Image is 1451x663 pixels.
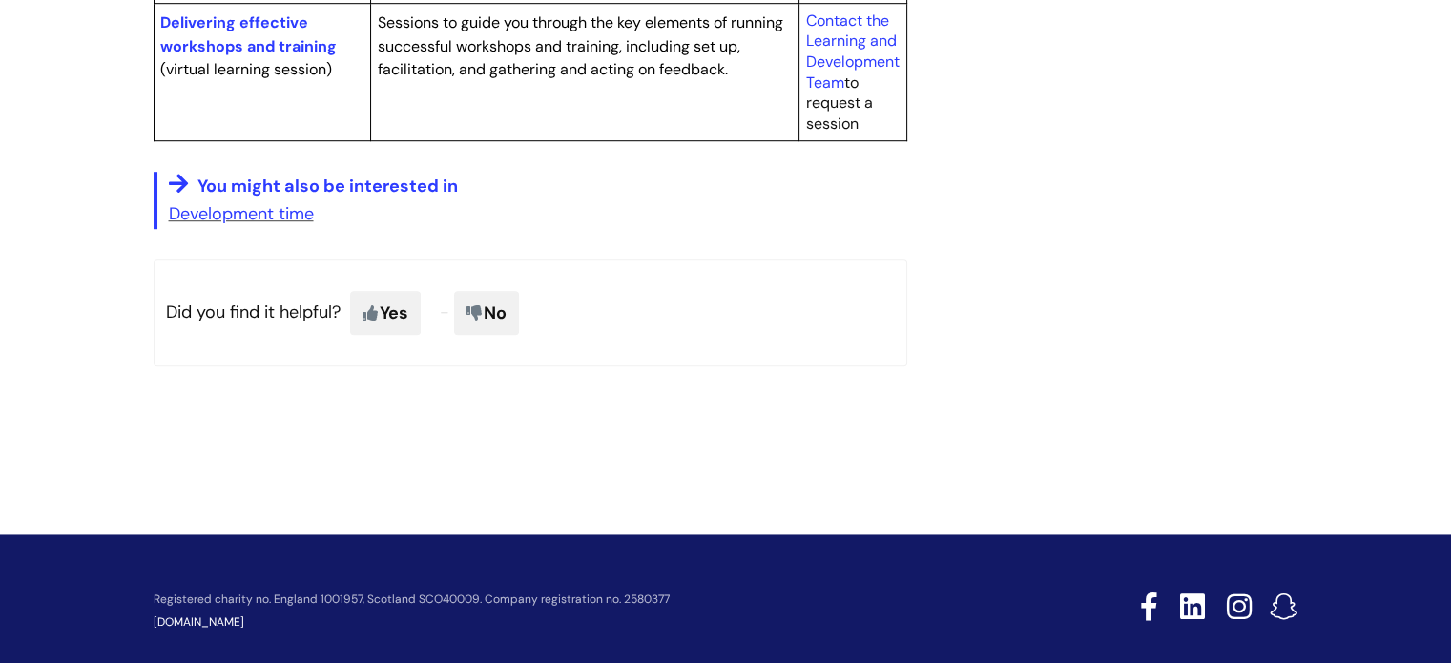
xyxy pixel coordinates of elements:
[806,10,900,134] span: to request a session
[160,12,337,56] a: Delivering effective workshops and training
[197,175,458,197] span: You might also be interested in
[377,12,782,80] span: Sessions to guide you through the key elements of running successful workshops and training, incl...
[806,10,900,93] a: Contact the Learning and Development Team
[169,202,314,225] a: Development time
[160,59,332,79] span: (virtual learning session)
[454,291,519,335] span: No
[154,259,907,366] p: Did you find it helpful?
[154,614,244,630] a: [DOMAIN_NAME]
[350,291,421,335] span: Yes
[154,593,1005,606] p: Registered charity no. England 1001957, Scotland SCO40009. Company registration no. 2580377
